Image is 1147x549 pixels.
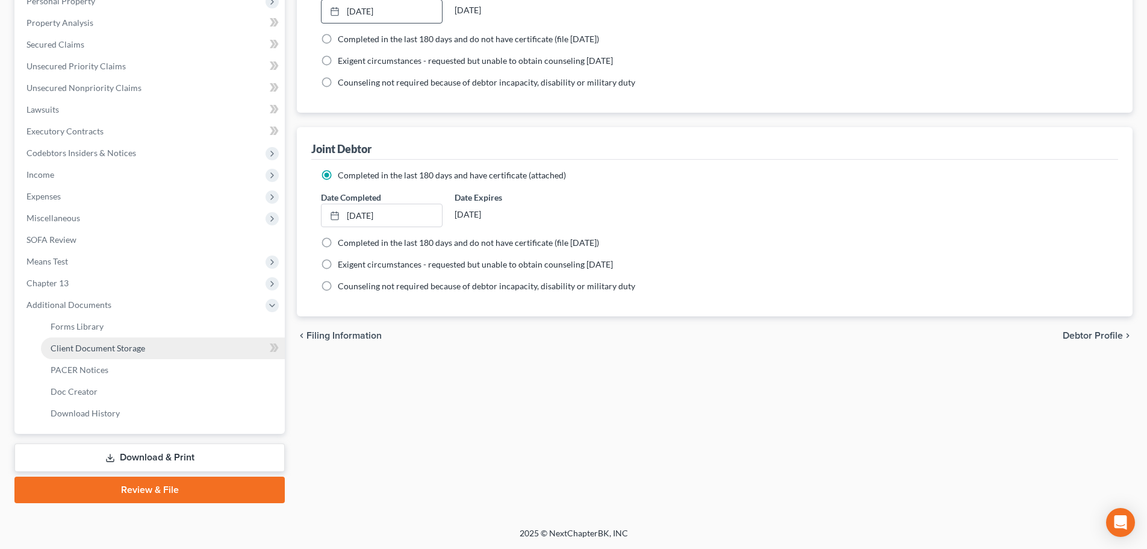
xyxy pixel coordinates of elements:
[338,34,599,44] span: Completed in the last 180 days and do not have certificate (file [DATE])
[17,99,285,121] a: Lawsuits
[1106,508,1135,537] div: Open Intercom Messenger
[338,259,613,269] span: Exigent circumstances - requested but unable to obtain counseling [DATE]
[26,39,84,49] span: Secured Claims
[17,55,285,77] a: Unsecured Priority Claims
[455,191,576,204] label: Date Expires
[26,234,76,245] span: SOFA Review
[297,331,382,340] button: chevron_left Filing Information
[26,83,141,93] span: Unsecured Nonpriority Claims
[26,126,104,136] span: Executory Contracts
[17,34,285,55] a: Secured Claims
[41,381,285,403] a: Doc Creator
[26,148,136,158] span: Codebtors Insiders & Notices
[17,229,285,251] a: SOFA Review
[1063,331,1123,340] span: Debtor Profile
[41,316,285,337] a: Forms Library
[26,191,61,201] span: Expenses
[51,343,145,353] span: Client Document Storage
[14,444,285,472] a: Download & Print
[26,256,68,266] span: Means Test
[41,337,285,359] a: Client Document Storage
[26,104,59,115] span: Lawsuits
[338,170,566,180] span: Completed in the last 180 days and have certificate (attached)
[338,55,613,66] span: Exigent circumstances - requested but unable to obtain counseling [DATE]
[338,281,635,291] span: Counseling not required because of debtor incapacity, disability or military duty
[26,213,80,223] span: Miscellaneous
[26,169,54,180] span: Income
[338,237,599,248] span: Completed in the last 180 days and do not have certificate (file [DATE])
[1123,331,1133,340] i: chevron_right
[306,331,382,340] span: Filing Information
[17,121,285,142] a: Executory Contracts
[231,527,917,549] div: 2025 © NextChapterBK, INC
[17,12,285,34] a: Property Analysis
[297,331,306,340] i: chevron_left
[26,300,111,310] span: Additional Documents
[1063,331,1133,340] button: Debtor Profile chevron_right
[41,359,285,381] a: PACER Notices
[14,477,285,503] a: Review & File
[51,386,98,397] span: Doc Creator
[311,142,371,156] div: Joint Debtor
[51,408,120,418] span: Download History
[41,403,285,424] a: Download History
[51,365,108,375] span: PACER Notices
[322,204,441,227] a: [DATE]
[51,321,104,331] span: Forms Library
[321,191,381,204] label: Date Completed
[455,204,576,225] div: [DATE]
[17,77,285,99] a: Unsecured Nonpriority Claims
[26,278,69,288] span: Chapter 13
[26,17,93,28] span: Property Analysis
[338,77,635,87] span: Counseling not required because of debtor incapacity, disability or military duty
[26,61,126,71] span: Unsecured Priority Claims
